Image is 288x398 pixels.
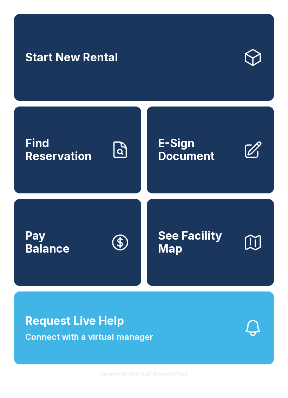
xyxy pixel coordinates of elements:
span: Request Live Help [25,313,124,329]
button: VersionkrrefDLawElMlwz8nfSsJ [95,364,193,384]
span: E-Sign Document [158,137,237,163]
button: See Facility Map [147,199,274,286]
a: Start New Rental [14,14,274,101]
button: PayBalance [14,199,141,286]
span: Pay Balance [25,229,70,255]
span: Start New Rental [25,51,118,64]
a: E-Sign Document [147,107,274,193]
span: See Facility Map [158,229,237,255]
a: Find Reservation [14,107,141,193]
button: Request Live HelpConnect with a virtual manager [14,291,274,364]
span: Find Reservation [25,137,105,163]
span: Connect with a virtual manager [25,331,153,343]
